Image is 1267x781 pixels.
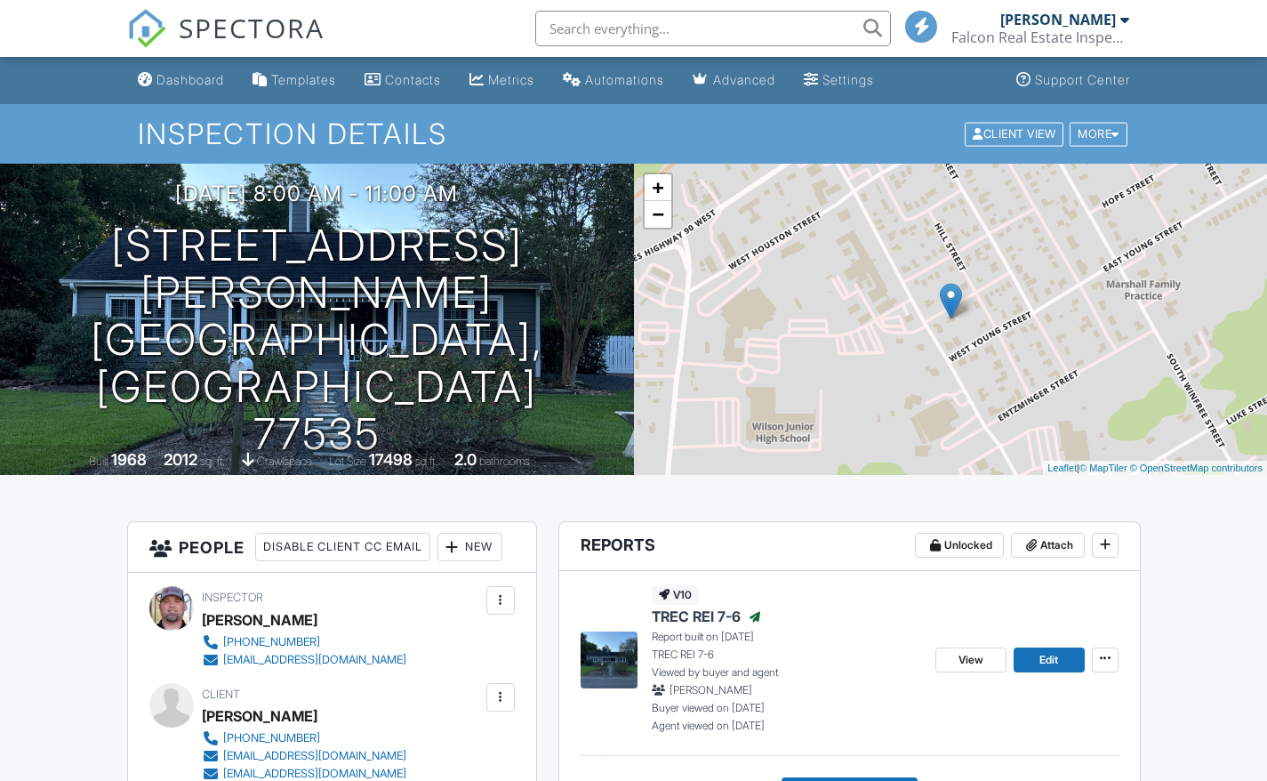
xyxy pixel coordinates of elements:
[179,9,325,46] span: SPECTORA
[202,729,406,747] a: [PHONE_NUMBER]
[415,455,437,468] span: sq.ft.
[1130,463,1263,473] a: © OpenStreetMap contributors
[369,450,413,469] div: 17498
[963,126,1068,140] a: Client View
[245,64,343,97] a: Templates
[28,222,605,457] h1: [STREET_ADDRESS][PERSON_NAME] [GEOGRAPHIC_DATA], [GEOGRAPHIC_DATA] 77535
[131,64,231,97] a: Dashboard
[175,181,458,205] h3: [DATE] 8:00 am - 11:00 am
[1070,122,1127,146] div: More
[1009,64,1137,97] a: Support Center
[89,455,108,468] span: Built
[645,201,671,228] a: Zoom out
[223,767,406,781] div: [EMAIL_ADDRESS][DOMAIN_NAME]
[164,450,197,469] div: 2012
[200,455,225,468] span: sq. ft.
[111,450,147,469] div: 1968
[223,653,406,667] div: [EMAIL_ADDRESS][DOMAIN_NAME]
[385,72,441,87] div: Contacts
[271,72,336,87] div: Templates
[822,72,874,87] div: Settings
[255,533,430,561] div: Disable Client CC Email
[1000,11,1116,28] div: [PERSON_NAME]
[138,118,1128,149] h1: Inspection Details
[1047,463,1077,473] a: Leaflet
[223,635,320,649] div: [PHONE_NUMBER]
[1035,72,1130,87] div: Support Center
[454,450,477,469] div: 2.0
[202,633,406,651] a: [PHONE_NUMBER]
[686,64,782,97] a: Advanced
[202,688,240,701] span: Client
[488,72,534,87] div: Metrics
[645,174,671,201] a: Zoom in
[202,747,406,765] a: [EMAIL_ADDRESS][DOMAIN_NAME]
[1043,461,1267,476] div: |
[437,533,502,561] div: New
[357,64,448,97] a: Contacts
[128,522,536,573] h3: People
[713,72,775,87] div: Advanced
[965,122,1063,146] div: Client View
[127,9,166,48] img: The Best Home Inspection Software - Spectora
[202,607,317,633] div: [PERSON_NAME]
[797,64,881,97] a: Settings
[202,591,263,604] span: Inspector
[202,703,317,729] div: [PERSON_NAME]
[462,64,541,97] a: Metrics
[535,11,891,46] input: Search everything...
[1079,463,1127,473] a: © MapTiler
[479,455,530,468] span: bathrooms
[556,64,671,97] a: Automations (Basic)
[257,455,312,468] span: crawlspace
[585,72,664,87] div: Automations
[156,72,224,87] div: Dashboard
[951,28,1129,46] div: Falcon Real Estate Inspections LLC
[223,731,320,745] div: [PHONE_NUMBER]
[202,651,406,669] a: [EMAIL_ADDRESS][DOMAIN_NAME]
[127,24,325,61] a: SPECTORA
[329,455,366,468] span: Lot Size
[223,749,406,763] div: [EMAIL_ADDRESS][DOMAIN_NAME]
